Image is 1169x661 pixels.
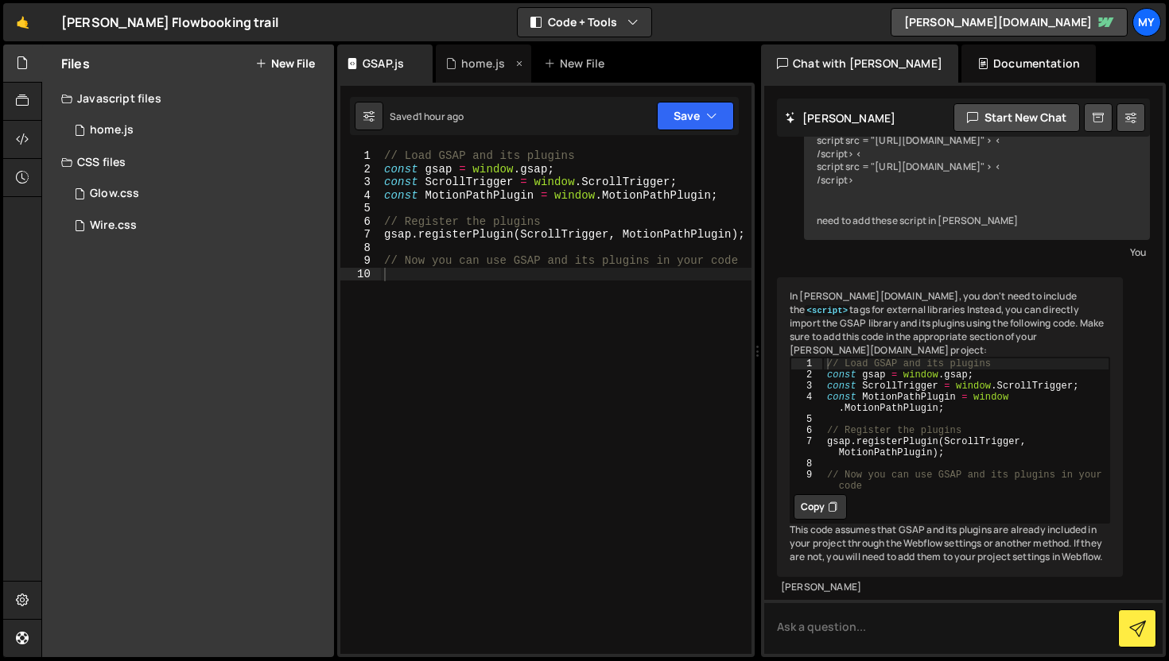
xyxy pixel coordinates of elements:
[340,228,381,242] div: 7
[777,277,1123,576] div: In [PERSON_NAME][DOMAIN_NAME], you don't need to include the tags for external libraries Instead,...
[340,242,381,255] div: 8
[340,215,381,229] div: 6
[805,305,849,316] code: <script>
[340,189,381,203] div: 4
[791,381,822,392] div: 3
[804,108,1150,240] div: < script src = "[URL][DOMAIN_NAME]" > < /script> < script src = "[URL][DOMAIN_NAME]" > < /script>...
[340,176,381,189] div: 3
[390,110,464,123] div: Saved
[363,56,404,72] div: GSAP.js
[544,56,611,72] div: New File
[781,581,1119,594] div: [PERSON_NAME]
[61,13,278,32] div: [PERSON_NAME] Flowbooking trail
[90,218,137,233] div: Wire.css
[340,268,381,281] div: 10
[791,358,822,369] div: 1
[61,55,90,72] h2: Files
[794,494,847,520] button: Copy
[61,210,334,242] div: 16510/44796.css
[42,83,334,114] div: Javascript files
[791,470,822,492] div: 9
[340,163,381,176] div: 2
[1132,8,1161,37] a: My
[518,8,651,37] button: Code + Tools
[340,254,381,268] div: 9
[90,187,139,201] div: Glow.css
[657,102,734,130] button: Save
[340,202,381,215] div: 5
[808,244,1146,261] div: You
[255,57,315,70] button: New File
[891,8,1128,37] a: [PERSON_NAME][DOMAIN_NAME]
[791,392,822,414] div: 4
[961,44,1096,83] div: Documentation
[785,110,895,126] h2: [PERSON_NAME]
[791,425,822,436] div: 6
[3,3,42,41] a: 🤙
[791,369,822,381] div: 2
[42,146,334,178] div: CSS files
[461,56,505,72] div: home.js
[791,436,822,458] div: 7
[761,44,958,83] div: Chat with [PERSON_NAME]
[90,123,134,137] div: home.js
[61,114,334,146] div: home.js
[418,110,464,123] div: 1 hour ago
[340,149,381,163] div: 1
[953,103,1080,132] button: Start new chat
[791,414,822,425] div: 5
[61,178,334,210] div: 16510/44797.css
[791,458,822,470] div: 8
